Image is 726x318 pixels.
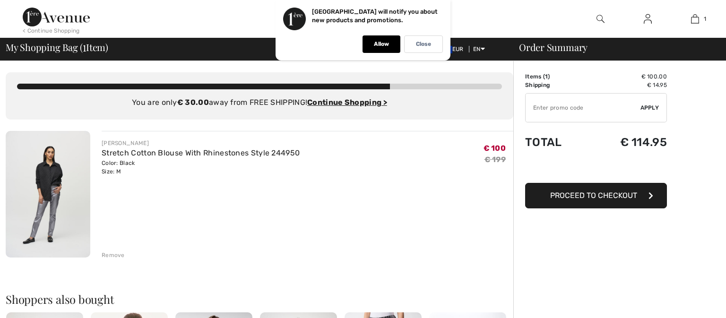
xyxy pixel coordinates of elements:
[374,41,389,48] p: Allow
[102,159,300,176] div: Color: Black Size: M
[177,98,209,107] strong: € 30.00
[23,8,90,26] img: 1ère Avenue
[691,13,699,25] img: My Bag
[6,131,90,258] img: Stretch Cotton Blouse With Rhinestones Style 244950
[596,13,605,25] img: search the website
[644,13,652,25] img: My Info
[473,46,485,52] span: EN
[102,251,125,259] div: Remove
[525,126,587,158] td: Total
[83,40,86,52] span: 1
[525,158,667,180] iframe: PayPal
[6,293,513,305] h2: Shoppers also bought
[636,13,659,25] a: Sign In
[307,98,387,107] a: Continue Shopping >
[6,43,108,52] span: My Shopping Bag ( Item)
[17,97,502,108] div: You are only away from FREE SHIPPING!
[23,26,80,35] div: < Continue Shopping
[484,155,506,164] s: € 199
[704,15,706,23] span: 1
[640,103,659,112] span: Apply
[525,81,587,89] td: Shipping
[526,94,640,122] input: Promo code
[508,43,720,52] div: Order Summary
[312,8,438,24] p: [GEOGRAPHIC_DATA] will notify you about new products and promotions.
[587,81,667,89] td: € 14.95
[550,191,637,200] span: Proceed to Checkout
[545,73,548,80] span: 1
[102,139,300,147] div: [PERSON_NAME]
[525,72,587,81] td: Items ( )
[587,72,667,81] td: € 100.00
[416,41,431,48] p: Close
[437,46,467,52] span: EUR
[525,183,667,208] button: Proceed to Checkout
[484,144,506,153] span: € 100
[102,148,300,157] a: Stretch Cotton Blouse With Rhinestones Style 244950
[587,126,667,158] td: € 114.95
[672,13,718,25] a: 1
